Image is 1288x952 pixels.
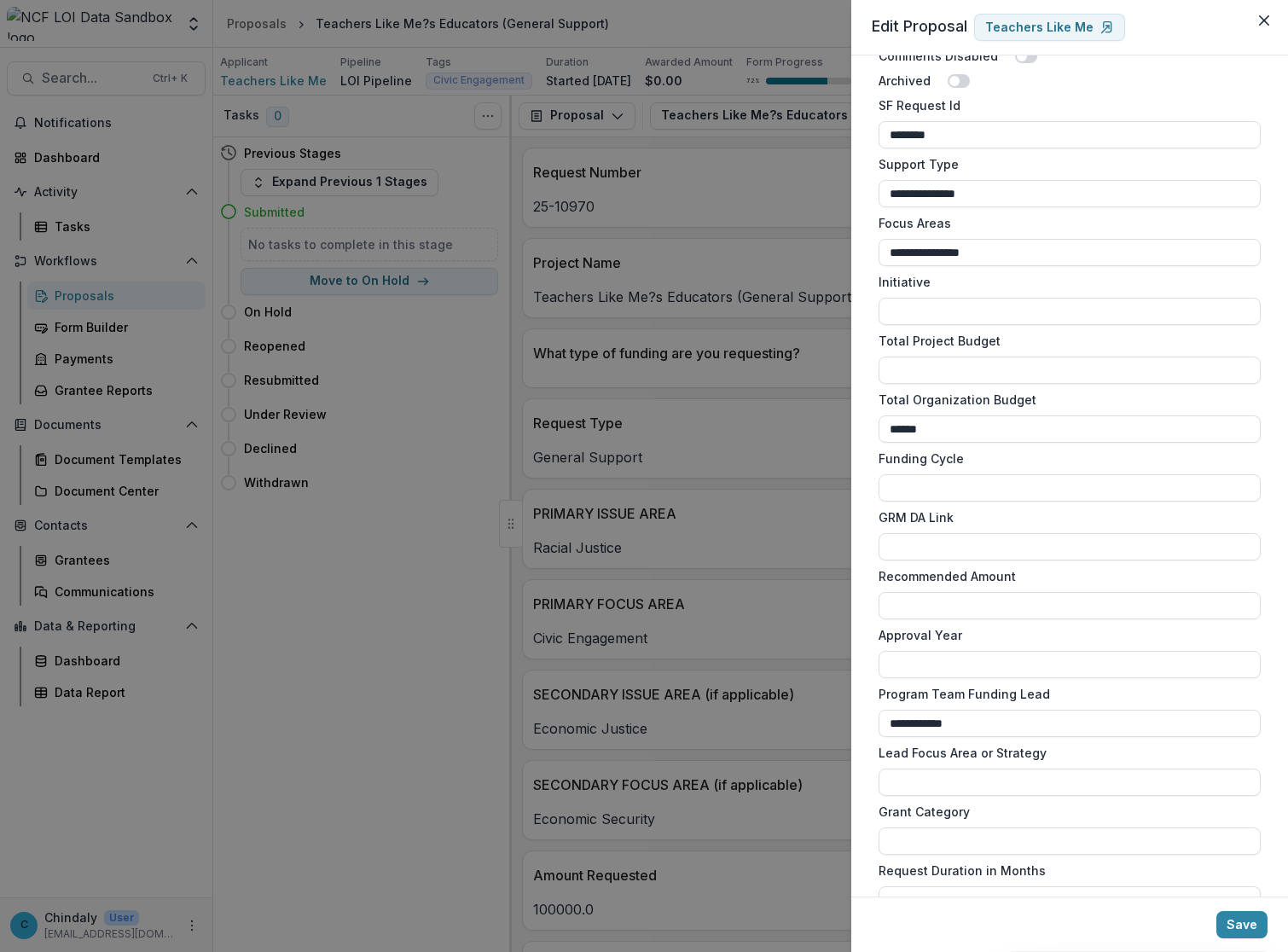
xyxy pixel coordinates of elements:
[879,803,1250,821] label: Grant Category
[879,450,1250,467] label: Funding Cycle
[879,214,1250,232] label: Focus Areas
[879,47,998,65] label: Comments Disabled
[1216,911,1268,938] button: Save
[879,567,1250,585] label: Recommended Amount
[1250,7,1278,34] button: Close
[879,96,1250,114] label: SF Request Id
[879,72,931,90] label: Archived
[879,626,1250,644] label: Approval Year
[879,685,1250,703] label: Program Team Funding Lead
[872,17,967,35] span: Edit Proposal
[974,14,1125,41] a: Teachers Like Me
[879,273,1250,291] label: Initiative
[879,744,1250,762] label: Lead Focus Area or Strategy
[985,20,1094,35] p: Teachers Like Me
[879,155,1250,173] label: Support Type
[879,332,1250,350] label: Total Project Budget
[879,391,1250,409] label: Total Organization Budget
[879,862,1250,879] label: Request Duration in Months
[879,508,1250,526] label: GRM DA Link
